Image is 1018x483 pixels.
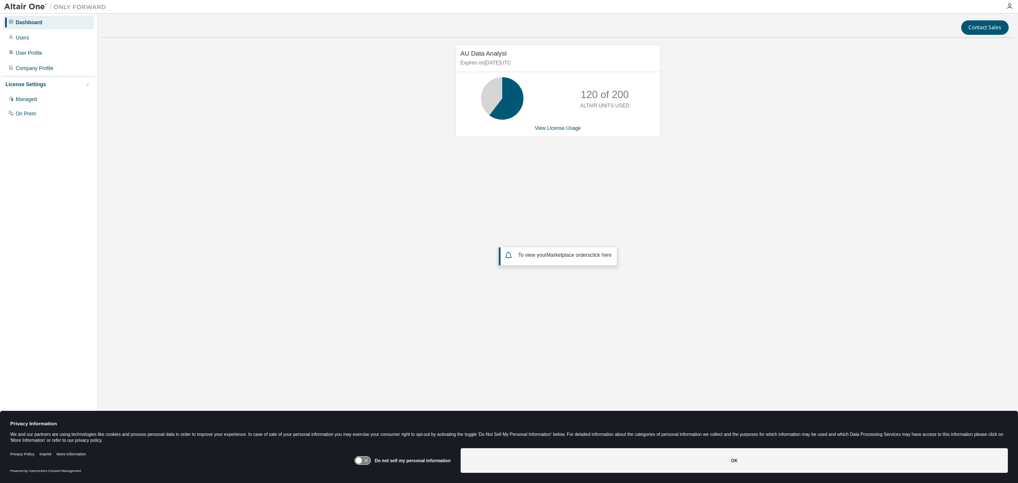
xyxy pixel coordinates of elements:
div: Users [16,34,29,41]
div: Company Profile [16,65,53,72]
button: Contact Sales [961,20,1009,35]
p: 120 of 200 [581,87,629,102]
p: ALTAIR UNITS USED [580,102,629,110]
div: User Profile [16,50,42,56]
img: Altair One [4,3,110,11]
div: Dashboard [16,19,42,26]
div: Managed [16,96,37,103]
a: here [601,252,612,258]
em: Marketplace orders [547,252,590,258]
a: View License Usage [535,125,581,131]
div: License Settings [6,81,46,88]
span: AU Data Analyst [461,50,507,57]
p: Expires on [DATE] UTC [461,59,653,67]
div: On Prem [16,110,36,117]
span: To view your click [518,252,612,258]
